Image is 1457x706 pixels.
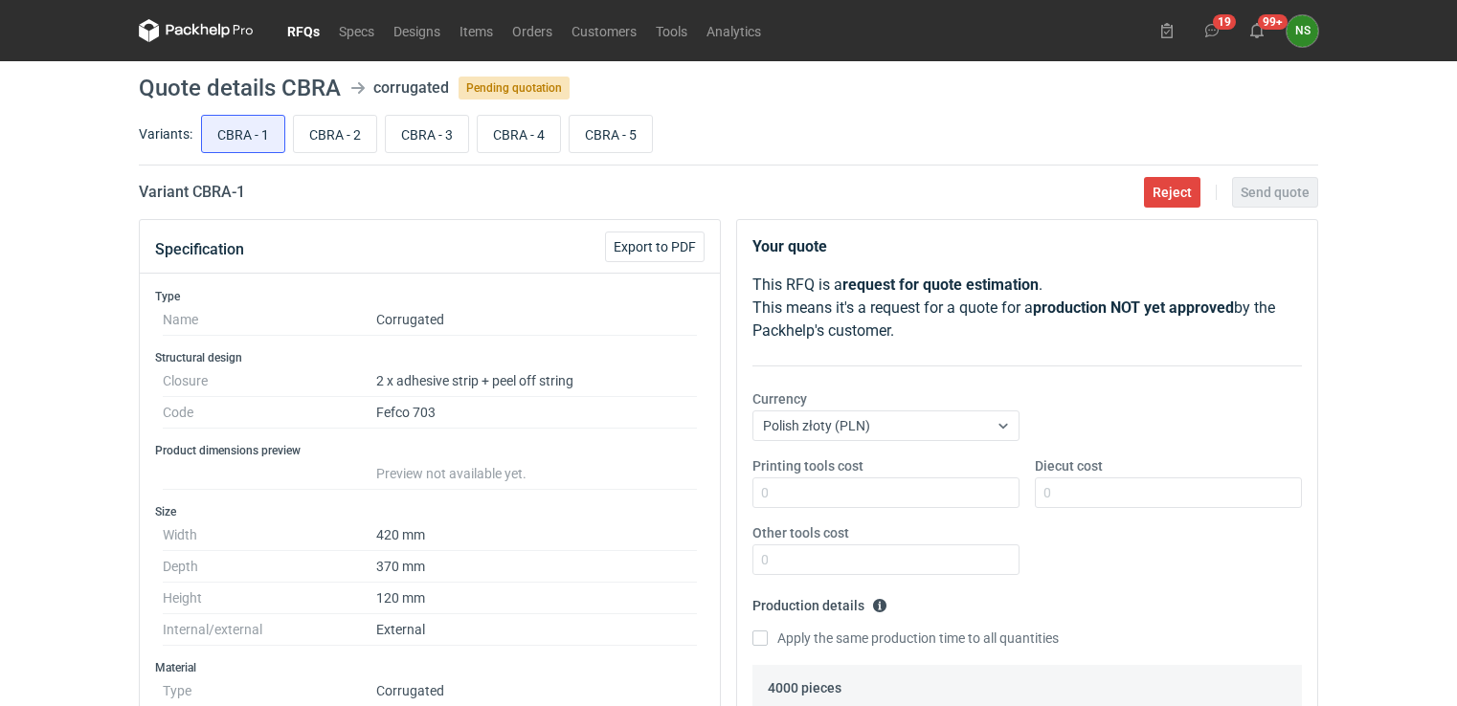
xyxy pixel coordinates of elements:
strong: production NOT yet approved [1033,298,1234,317]
h3: Product dimensions preview [155,443,705,458]
label: CBRA - 1 [201,115,285,153]
span: Preview not available yet. [376,466,527,481]
h3: Material [155,660,705,675]
a: Items [450,19,503,42]
input: 0 [752,544,1020,575]
h1: Quote details CBRA [139,77,341,99]
a: Specs [329,19,384,42]
dt: Code [163,397,376,429]
label: CBRA - 3 [385,115,469,153]
a: Analytics [697,19,771,42]
a: Tools [646,19,697,42]
h3: Type [155,289,705,304]
dt: Closure [163,365,376,397]
button: Export to PDF [605,232,705,262]
h2: Variant CBRA - 1 [139,181,245,204]
label: Diecut cost [1035,456,1103,475]
a: Customers [562,19,646,42]
button: NS [1287,15,1318,47]
label: Printing tools cost [752,456,863,475]
button: Send quote [1232,177,1318,208]
label: Variants: [139,124,192,143]
dd: Fefco 703 [376,397,697,429]
legend: 4000 pieces [768,673,841,695]
button: Specification [155,227,244,273]
a: Orders [503,19,562,42]
input: 0 [752,477,1020,508]
label: Currency [752,389,807,408]
div: Natalia Stępak [1287,15,1318,47]
dt: Name [163,304,376,336]
button: 99+ [1242,15,1272,46]
label: CBRA - 4 [477,115,561,153]
dd: 420 mm [376,519,697,551]
strong: Your quote [752,237,827,255]
button: 19 [1197,15,1227,46]
dt: Depth [163,551,376,583]
dt: Internal/external [163,614,376,646]
h3: Size [155,504,705,519]
span: Polish złoty (PLN) [763,418,870,433]
p: This RFQ is a . This means it's a request for a quote for a by the Packhelp's customer. [752,274,1302,342]
dd: 370 mm [376,551,697,583]
label: Apply the same production time to all quantities [752,629,1059,648]
h3: Structural design [155,350,705,365]
dd: 120 mm [376,583,697,614]
label: CBRA - 2 [293,115,377,153]
input: 0 [1035,477,1302,508]
svg: Packhelp Pro [139,19,254,42]
label: CBRA - 5 [569,115,653,153]
a: Designs [384,19,450,42]
span: Export to PDF [614,240,696,254]
div: corrugated [373,77,449,99]
span: Send quote [1241,186,1310,199]
dt: Width [163,519,376,551]
dt: Height [163,583,376,614]
span: Pending quotation [459,77,570,99]
dd: External [376,614,697,646]
span: Reject [1153,186,1192,199]
strong: request for quote estimation [842,276,1039,294]
legend: Production details [752,590,887,613]
dd: Corrugated [376,304,697,336]
label: Other tools cost [752,523,849,542]
button: Reject [1144,177,1200,208]
dd: 2 x adhesive strip + peel off string [376,365,697,397]
a: RFQs [278,19,329,42]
